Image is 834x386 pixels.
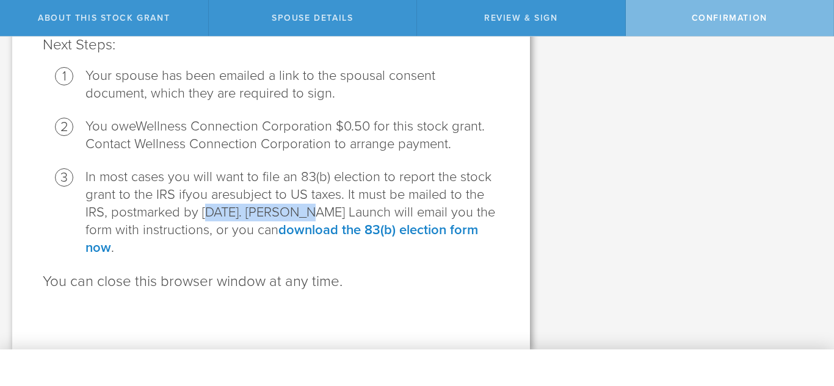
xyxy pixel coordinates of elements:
[85,168,499,257] li: In most cases you will want to file an 83(b) election to report the stock grant to the IRS if sub...
[43,35,499,55] p: Next Steps:
[85,67,499,102] li: Your spouse has been emailed a link to the spousal consent document, which they are required to s...
[38,13,170,23] span: About this stock grant
[85,118,136,134] span: You owe
[484,13,558,23] span: Review & Sign
[43,272,499,291] p: You can close this browser window at any time.
[85,222,478,256] a: download the 83(b) election form now
[186,187,230,202] span: you are
[692,13,767,23] span: Confirmation
[85,118,499,153] li: Wellness Connection Corporation $0.50 for this stock grant. Contact Wellness Connection Corporati...
[272,13,353,23] span: Spouse Details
